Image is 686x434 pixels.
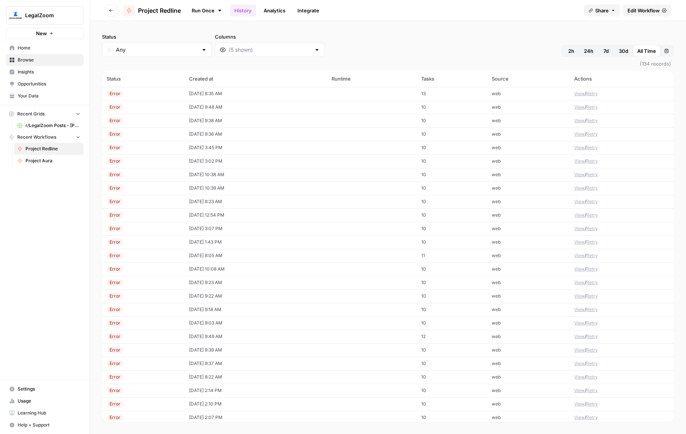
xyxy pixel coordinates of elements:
td: / [570,262,674,276]
span: 24h [584,47,593,55]
td: web [487,262,570,276]
button: 24h [579,45,598,57]
button: View [574,347,585,353]
span: r/LegalZoom Posts - [PERSON_NAME] [26,122,80,129]
td: 13 [417,87,487,100]
button: Retry [586,144,598,151]
th: Runtime [327,70,417,87]
div: Error [107,212,123,218]
button: Retry [586,117,598,124]
td: / [570,303,674,316]
button: Retry [586,333,598,340]
button: Retry [586,158,598,165]
button: Recent Workflows [6,132,84,143]
td: 10 [417,127,487,141]
td: web [487,303,570,316]
button: 2h [563,45,579,57]
div: Error [107,252,123,259]
td: [DATE] 10:08 AM [185,262,327,276]
td: / [570,249,674,262]
td: web [487,276,570,289]
td: [DATE] 3:02 PM [185,154,327,168]
div: Error [107,158,123,165]
div: Error [107,131,123,138]
td: web [487,343,570,357]
button: View [574,239,585,245]
span: Learning Hub [18,410,80,416]
td: [DATE] 1:43 PM [185,235,327,249]
button: View [574,198,585,205]
label: Status [102,33,212,40]
button: Retry [586,90,598,97]
div: Error [107,306,123,313]
button: View [574,279,585,286]
span: (134 records) [102,57,674,70]
td: / [570,195,674,208]
button: Retry [586,401,598,407]
td: / [570,276,674,289]
span: LegalZoom [25,12,71,19]
td: 10 [417,141,487,154]
td: web [487,100,570,114]
div: Error [107,225,123,232]
td: / [570,208,674,222]
span: Help + Support [18,422,80,428]
td: 10 [417,168,487,181]
button: View [574,117,585,124]
td: web [487,114,570,127]
button: Retry [586,212,598,218]
a: Edit Workflow [623,4,671,16]
td: 10 [417,195,487,208]
a: Project Redline [123,4,181,16]
a: Learning Hub [6,407,84,419]
div: Error [107,171,123,178]
a: Your Data [6,90,84,102]
td: 10 [417,262,487,276]
td: / [570,100,674,114]
td: [DATE] 9:49 AM [185,330,327,343]
th: Source [487,70,570,87]
a: Project Redline [14,143,84,155]
a: Opportunities [6,78,84,90]
button: Retry [586,266,598,272]
span: Project Aura [26,157,80,164]
button: View [574,225,585,232]
span: All Time [637,47,656,55]
button: View [574,144,585,151]
div: Error [107,347,123,353]
button: Recent Grids [6,108,84,120]
td: 10 [417,181,487,195]
button: View [574,401,585,407]
td: [DATE] 9:23 AM [185,276,327,289]
td: web [487,289,570,303]
td: 10 [417,397,487,411]
button: View [574,387,585,394]
div: Error [107,401,123,407]
td: 10 [417,343,487,357]
button: View [574,158,585,165]
button: Retry [586,320,598,326]
td: [DATE] 2:14 PM [185,384,327,397]
td: web [487,357,570,370]
td: / [570,357,674,370]
a: Insights [6,66,84,78]
input: Any [116,46,198,54]
img: LegalZoom Logo [9,9,22,22]
button: View [574,131,585,138]
div: Error [107,198,123,205]
td: web [487,411,570,424]
span: Browse [18,57,80,63]
td: 10 [417,384,487,397]
th: Status [102,70,185,87]
div: Error [107,117,123,124]
span: Share [595,7,609,14]
a: Integrate [293,4,324,16]
button: Retry [586,306,598,313]
td: [DATE] 3:45 PM [185,141,327,154]
span: Recent Workflows [17,134,56,141]
td: / [570,289,674,303]
span: Home [18,45,80,51]
button: Retry [586,185,598,192]
th: Created at [185,70,327,87]
div: Error [107,104,123,111]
